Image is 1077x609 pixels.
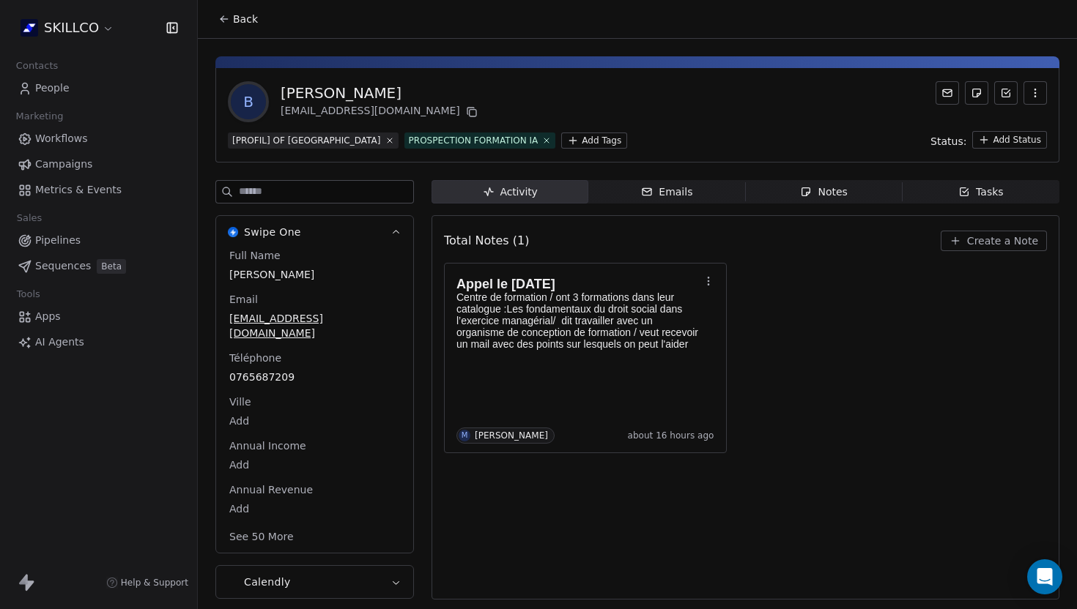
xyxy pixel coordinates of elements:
[97,259,126,274] span: Beta
[12,254,185,278] a: SequencesBeta
[281,83,481,103] div: [PERSON_NAME]
[35,131,88,146] span: Workflows
[35,157,92,172] span: Campaigns
[958,184,1004,200] div: Tasks
[35,335,84,350] span: AI Agents
[475,430,548,441] div: [PERSON_NAME]
[232,134,381,147] div: [PROFIL] OF [GEOGRAPHIC_DATA]
[972,131,1047,149] button: Add Status
[226,395,254,409] span: Ville
[628,430,714,441] span: about 16 hours ago
[210,6,267,32] button: Back
[231,84,266,119] span: B
[233,12,258,26] span: Back
[21,19,38,37] img: Skillco%20logo%20icon%20(2).png
[641,184,692,200] div: Emails
[35,81,70,96] span: People
[229,501,400,516] span: Add
[121,577,188,589] span: Help & Support
[456,291,700,350] p: Centre de formation / ont 3 formations dans leur catalogue : / dit travailler avec un organisme d...
[226,292,261,307] span: Email
[930,134,966,149] span: Status:
[12,228,185,253] a: Pipelines
[281,103,481,121] div: [EMAIL_ADDRESS][DOMAIN_NAME]
[44,18,99,37] span: SKILLCO
[216,566,413,598] button: CalendlyCalendly
[12,178,185,202] a: Metrics & Events
[12,76,185,100] a: People
[12,127,185,151] a: Workflows
[106,577,188,589] a: Help & Support
[10,105,70,127] span: Marketing
[444,232,529,250] span: Total Notes (1)
[244,225,301,239] span: Swipe One
[221,523,303,550] button: See 50 More
[456,303,685,326] span: Les fondamentaux du droit social dans l’exercice managérial
[35,233,81,248] span: Pipelines
[229,311,400,340] span: [EMAIL_ADDRESS][DOMAIN_NAME]
[229,370,400,384] span: 0765687209
[800,184,847,200] div: Notes
[12,152,185,176] a: Campaigns
[228,227,238,237] img: Swipe One
[35,258,91,274] span: Sequences
[10,283,46,305] span: Tools
[941,231,1047,251] button: Create a Note
[226,248,284,263] span: Full Name
[967,233,1038,248] span: Create a Note
[226,482,316,497] span: Annual Revenue
[216,216,413,248] button: Swipe OneSwipe One
[12,304,185,329] a: Apps
[35,309,61,324] span: Apps
[244,575,291,589] span: Calendly
[228,577,238,587] img: Calendly
[409,134,538,147] div: PROSPECTION FORMATION IA
[561,132,627,149] button: Add Tags
[229,414,400,428] span: Add
[226,351,284,365] span: Téléphone
[10,55,64,77] span: Contacts
[216,248,413,553] div: Swipe OneSwipe One
[462,430,468,441] div: M
[18,15,117,40] button: SKILLCO
[35,182,122,198] span: Metrics & Events
[10,207,48,229] span: Sales
[229,267,400,282] span: [PERSON_NAME]
[456,277,700,291] h1: Appel le [DATE]
[226,438,309,453] span: Annual Income
[12,330,185,354] a: AI Agents
[1027,559,1062,594] div: Open Intercom Messenger
[229,457,400,472] span: Add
